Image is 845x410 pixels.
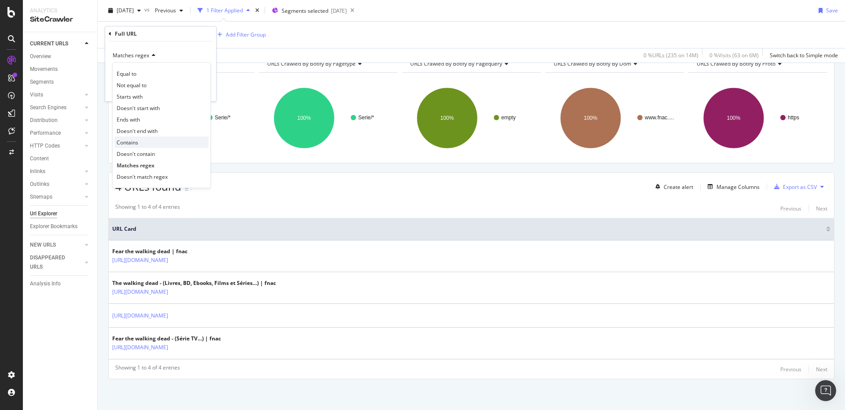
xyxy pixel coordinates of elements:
div: Showing 1 to 4 of 4 entries [115,364,180,374]
button: [DATE] [105,4,144,18]
div: Url Explorer [30,209,57,218]
div: Analytics [30,7,90,15]
div: Previous [780,366,801,373]
h4: URLs Crawled By Botify By proto [695,57,819,71]
a: Performance [30,129,82,138]
span: Equal to [117,70,136,78]
div: Overview [30,52,51,61]
div: HTTP Codes [30,141,60,151]
button: Switch back to Simple mode [766,48,838,63]
a: Visits [30,90,82,100]
div: Create alert [664,183,693,191]
span: Doesn't match regex [117,173,168,181]
svg: A chart. [402,80,539,156]
a: NEW URLS [30,240,82,250]
div: Movements [30,65,58,74]
div: Fear the walking dead - (Série TV…) | fnac [112,335,221,343]
div: Performance [30,129,61,138]
div: Inlinks [30,167,45,176]
button: Add Filter Group [214,30,266,40]
span: Starts with [117,93,143,100]
div: Distribution [30,116,58,125]
div: Segments [30,78,54,87]
a: Movements [30,65,91,74]
button: Manage Columns [704,181,760,192]
div: Content [30,154,49,163]
div: SiteCrawler [30,15,90,25]
span: Ends with [117,116,140,123]
text: 100% [297,115,311,121]
span: Doesn't end with [117,127,158,135]
text: empty [501,115,516,121]
button: Previous [780,364,801,374]
text: 100% [584,115,597,121]
div: 0 % Visits ( 63 on 6M ) [709,52,759,59]
div: DISAPPEARED URLS [30,253,74,272]
span: Contains [117,139,138,146]
div: Outlinks [30,180,49,189]
iframe: Intercom live chat [815,380,836,401]
div: The walking dead - (Livres, BD, Ebooks, Films et Séries…) | fnac [112,279,276,287]
button: Export as CSV [771,180,817,194]
h4: URLs Crawled By Botify By pagequery [408,57,533,71]
div: Fear the walking dead | fnac [112,247,206,255]
button: 1 Filter Applied [194,4,253,18]
span: Doesn't start with [117,104,160,112]
div: 1 Filter Applied [206,7,243,14]
text: 100% [441,115,454,121]
a: Sitemaps [30,192,82,202]
button: Next [816,364,827,374]
div: Add Filter Group [226,31,266,38]
div: Previous [780,205,801,212]
div: 0 % URLs ( 235 on 14M ) [643,52,698,59]
a: Analysis Info [30,279,91,288]
a: [URL][DOMAIN_NAME] [112,288,168,296]
div: Export as CSV [783,183,817,191]
div: Search Engines [30,103,66,112]
div: - [190,185,192,193]
div: Showing 1 to 4 of 4 entries [115,203,180,214]
button: Next [816,203,827,214]
span: URLs Crawled By Botify By pagequery [410,60,502,67]
button: Save [815,4,838,18]
span: URL Card [112,225,824,233]
div: NEW URLS [30,240,56,250]
a: Overview [30,52,91,61]
span: URLs Crawled By Botify By dom [554,60,631,67]
div: Explorer Bookmarks [30,222,77,231]
div: Switch back to Simple mode [770,52,838,59]
span: Not equal to [117,81,147,89]
text: Serie/* [358,115,374,121]
div: Sitemaps [30,192,52,202]
a: [URL][DOMAIN_NAME] [112,311,168,320]
div: A chart. [545,80,683,156]
div: Next [816,205,827,212]
div: A chart. [259,80,396,156]
div: Visits [30,90,43,100]
span: URLs Crawled By Botify By proto [697,60,775,67]
a: Url Explorer [30,209,91,218]
text: Serie/* [215,115,231,121]
a: Outlinks [30,180,82,189]
span: Previous [151,7,176,14]
div: Manage Columns [716,183,760,191]
a: Inlinks [30,167,82,176]
div: CURRENT URLS [30,39,68,48]
span: Matches regex [117,162,154,169]
text: https [788,115,799,121]
div: Analysis Info [30,279,61,288]
a: Content [30,154,91,163]
text: 100% [727,115,741,121]
div: Save [826,7,838,14]
a: CURRENT URLS [30,39,82,48]
a: DISAPPEARED URLS [30,253,82,272]
a: Segments [30,78,91,87]
span: 2025 Sep. 1st [117,7,134,14]
h4: URLs Crawled By Botify By dom [552,57,676,71]
div: Next [816,366,827,373]
h4: URLs Crawled By Botify By pagetype [265,57,390,71]
svg: A chart. [688,80,826,156]
img: Equal [185,188,188,191]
